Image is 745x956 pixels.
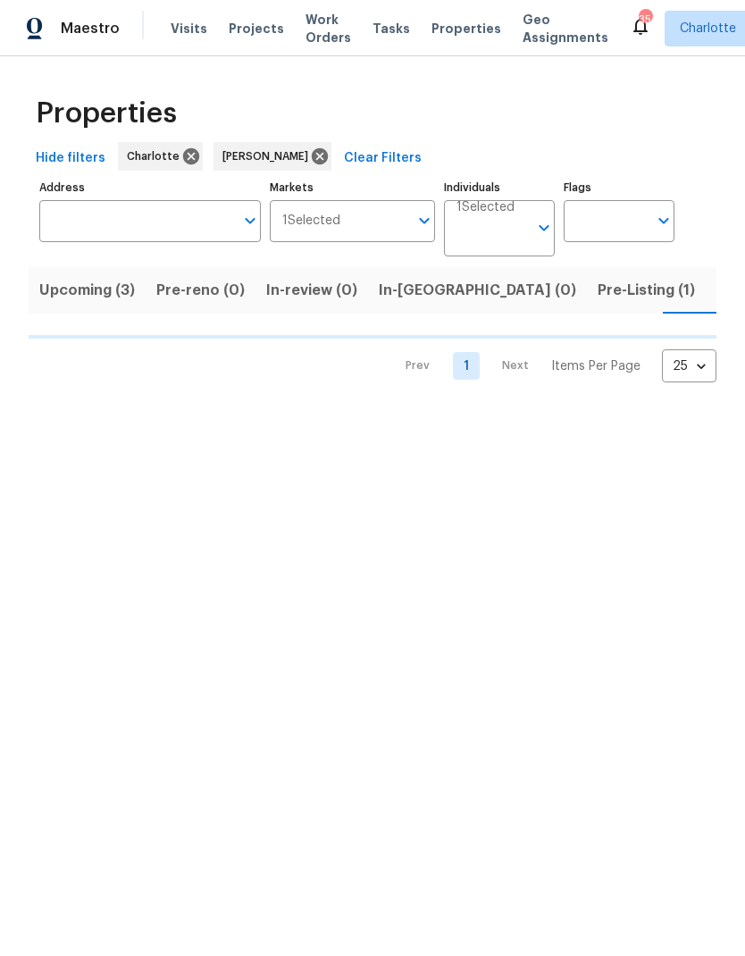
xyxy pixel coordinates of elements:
span: 1 Selected [282,214,340,229]
span: Upcoming (3) [39,278,135,303]
span: Work Orders [306,11,351,46]
label: Markets [270,182,436,193]
label: Flags [564,182,674,193]
span: Geo Assignments [523,11,608,46]
div: 25 [662,343,716,390]
label: Address [39,182,261,193]
span: Visits [171,20,207,38]
div: 35 [639,11,651,29]
span: Projects [229,20,284,38]
span: 1 Selected [456,200,515,215]
span: In-review (0) [266,278,357,303]
label: Individuals [444,182,555,193]
button: Open [651,208,676,233]
button: Clear Filters [337,142,429,175]
nav: Pagination Navigation [389,349,716,382]
span: Properties [431,20,501,38]
div: Charlotte [118,142,203,171]
div: [PERSON_NAME] [213,142,331,171]
span: Maestro [61,20,120,38]
p: Items Per Page [551,357,640,375]
span: [PERSON_NAME] [222,147,315,165]
a: Goto page 1 [453,352,480,380]
span: Tasks [372,22,410,35]
span: Hide filters [36,147,105,170]
span: Clear Filters [344,147,422,170]
span: Pre-Listing (1) [598,278,695,303]
button: Hide filters [29,142,113,175]
span: In-[GEOGRAPHIC_DATA] (0) [379,278,576,303]
span: Charlotte [127,147,187,165]
span: Properties [36,105,177,122]
button: Open [532,215,557,240]
span: Charlotte [680,20,736,38]
span: Pre-reno (0) [156,278,245,303]
button: Open [238,208,263,233]
button: Open [412,208,437,233]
